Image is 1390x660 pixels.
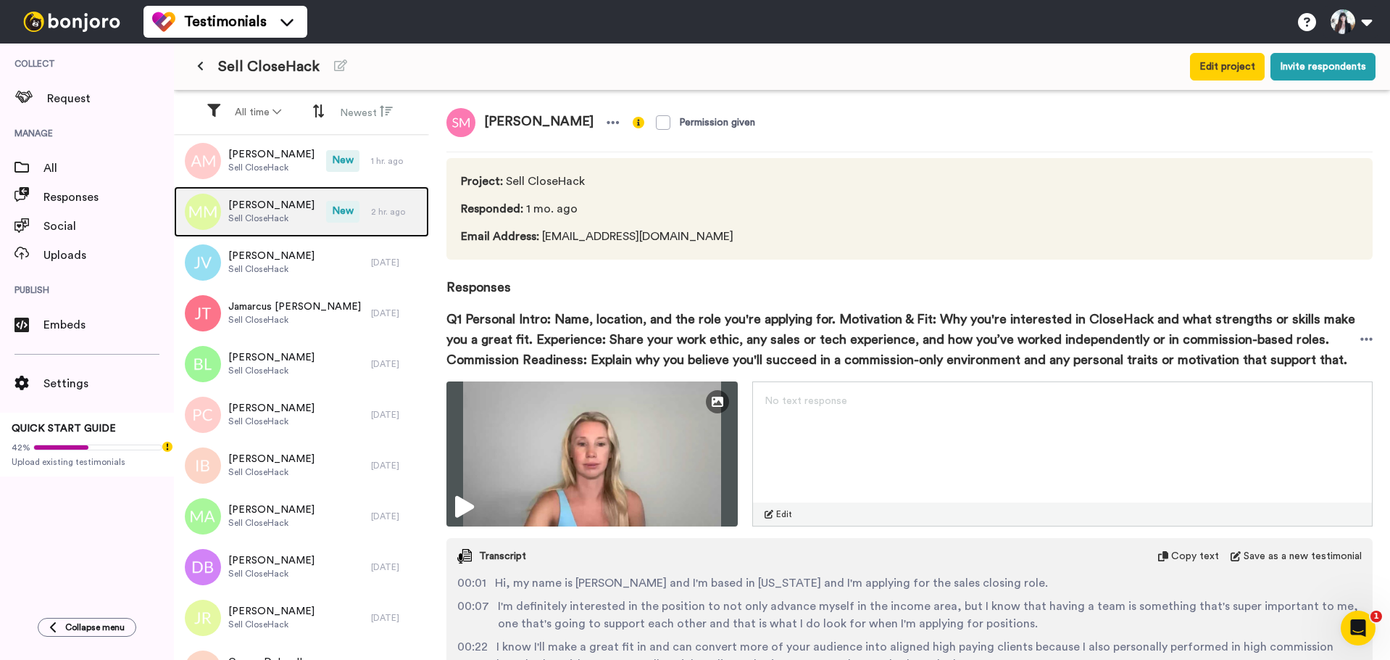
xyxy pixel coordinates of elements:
[12,424,116,434] span: QUICK START GUIDE
[371,511,422,522] div: [DATE]
[326,150,359,172] span: New
[776,508,792,520] span: Edit
[43,375,174,392] span: Settings
[185,194,221,230] img: mm.png
[47,90,174,107] span: Request
[457,574,486,592] span: 00:01
[174,288,429,339] a: Jamarcus [PERSON_NAME]Sell CloseHack[DATE]
[228,517,315,529] span: Sell CloseHack
[38,618,136,637] button: Collapse menu
[446,381,738,527] img: ce2b4e8a-fad5-4db6-af1c-8ec3b6f5d5b9-thumbnail_full-1753193980.jpg
[12,456,162,468] span: Upload existing testimonials
[43,247,174,264] span: Uploads
[185,244,221,281] img: jv.png
[475,108,602,137] span: [PERSON_NAME]
[461,228,738,245] span: [EMAIL_ADDRESS][DOMAIN_NAME]
[461,176,503,187] span: Project :
[185,600,221,636] img: jr.png
[457,549,472,564] img: transcript.svg
[228,401,315,416] span: [PERSON_NAME]
[185,346,221,382] img: bl.png
[228,213,315,224] span: Sell CloseHack
[371,460,422,471] div: [DATE]
[495,574,1048,592] span: Hi, my name is [PERSON_NAME] and I'm based in [US_STATE] and I'm applying for the sales closing r...
[479,549,526,564] span: Transcript
[765,396,847,406] span: No text response
[12,442,30,453] span: 42%
[228,249,315,263] span: [PERSON_NAME]
[185,397,221,433] img: pc.png
[1190,53,1265,81] button: Edit project
[228,619,315,630] span: Sell CloseHack
[371,358,422,370] div: [DATE]
[65,622,125,633] span: Collapse menu
[228,350,315,365] span: [PERSON_NAME]
[446,309,1360,370] span: Q1 Personal Intro: Name, location, and the role you're applying for. Motivation & Fit: Why you're...
[331,99,401,126] button: Newest
[174,440,429,491] a: [PERSON_NAME]Sell CloseHack[DATE]
[228,553,315,568] span: [PERSON_NAME]
[228,263,315,275] span: Sell CloseHack
[185,549,221,585] img: db.png
[43,160,174,177] span: All
[461,203,523,215] span: Responded :
[371,409,422,421] div: [DATE]
[1171,549,1219,564] span: Copy text
[184,12,267,32] span: Testimonials
[1270,53,1376,81] button: Invite respondents
[228,416,315,427] span: Sell CloseHack
[228,300,361,314] span: Jamarcus [PERSON_NAME]
[152,10,175,33] img: tm-color.svg
[371,257,422,268] div: [DATE]
[17,12,126,32] img: bj-logo-header-white.svg
[174,237,429,288] a: [PERSON_NAME]Sell CloseHack[DATE]
[185,295,221,331] img: jt.png
[185,447,221,484] img: ib.png
[185,498,221,535] img: ma.png
[228,162,315,173] span: Sell CloseHack
[371,612,422,624] div: [DATE]
[228,452,315,466] span: [PERSON_NAME]
[371,308,422,319] div: [DATE]
[498,598,1362,632] span: I'm definitely interested in the position to not only advance myself in the income area, but I kn...
[461,200,738,218] span: 1 mo. ago
[228,198,315,213] span: [PERSON_NAME]
[228,568,315,579] span: Sell CloseHack
[326,201,359,223] span: New
[228,365,315,376] span: Sell CloseHack
[43,316,174,334] span: Embeds
[461,173,738,190] span: Sell CloseHack
[371,155,422,167] div: 1 hr. ago
[174,491,429,542] a: [PERSON_NAME]Sell CloseHack[DATE]
[228,604,315,619] span: [PERSON_NAME]
[1370,611,1382,622] span: 1
[174,186,429,237] a: [PERSON_NAME]Sell CloseHackNew2 hr. ago
[43,218,174,235] span: Social
[226,99,290,125] button: All time
[174,389,429,440] a: [PERSON_NAME]Sell CloseHack[DATE]
[161,440,174,453] div: Tooltip anchor
[228,503,315,517] span: [PERSON_NAME]
[371,561,422,573] div: [DATE]
[174,542,429,593] a: [PERSON_NAME]Sell CloseHack[DATE]
[633,117,644,128] img: info-yellow.svg
[1341,611,1376,645] iframe: Intercom live chat
[446,260,1373,297] span: Responses
[461,231,539,242] span: Email Address :
[228,314,361,326] span: Sell CloseHack
[228,466,315,478] span: Sell CloseHack
[446,108,475,137] img: sm.png
[1244,549,1362,564] span: Save as a new testimonial
[174,339,429,389] a: [PERSON_NAME]Sell CloseHack[DATE]
[185,143,221,179] img: am.png
[174,136,429,186] a: [PERSON_NAME]Sell CloseHackNew1 hr. ago
[43,189,174,206] span: Responses
[371,206,422,218] div: 2 hr. ago
[679,115,755,130] div: Permission given
[228,147,315,162] span: [PERSON_NAME]
[174,593,429,643] a: [PERSON_NAME]Sell CloseHack[DATE]
[457,598,489,632] span: 00:07
[218,57,320,77] span: Sell CloseHack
